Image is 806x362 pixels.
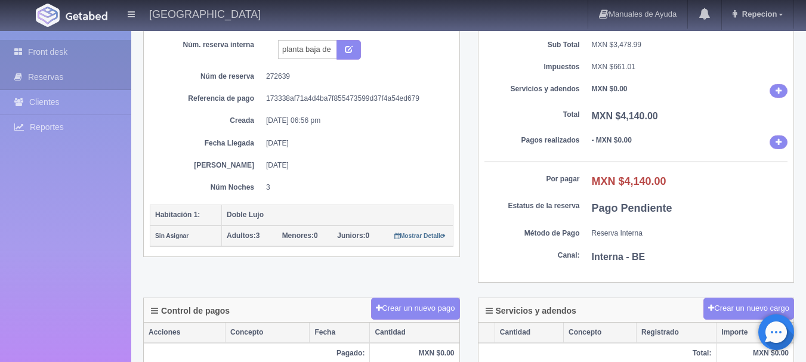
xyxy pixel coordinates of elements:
[266,72,444,82] dd: 272639
[282,231,314,240] strong: Menores:
[151,307,230,315] h4: Control de pagos
[371,298,459,320] button: Crear un nuevo pago
[484,40,580,50] dt: Sub Total
[370,323,459,343] th: Cantidad
[155,233,189,239] small: Sin Asignar
[159,40,254,50] dt: Núm. reserva interna
[159,116,254,126] dt: Creada
[36,4,60,27] img: Getabed
[222,205,453,225] th: Doble Lujo
[592,202,672,214] b: Pago Pendiente
[486,307,576,315] h4: Servicios y adendos
[337,231,369,240] span: 0
[484,84,580,94] dt: Servicios y adendos
[703,298,794,320] button: Crear un nuevo cargo
[484,228,580,239] dt: Método de Pago
[592,175,666,187] b: MXN $4,140.00
[155,211,200,219] b: Habitación 1:
[226,323,310,343] th: Concepto
[592,40,788,50] dd: MXN $3,478.99
[159,72,254,82] dt: Núm de reserva
[266,160,444,171] dd: [DATE]
[495,323,563,343] th: Cantidad
[592,252,646,262] b: Interna - BE
[337,231,365,240] strong: Juniors:
[484,110,580,120] dt: Total
[394,233,446,239] small: Mostrar Detalle
[592,85,628,93] b: MXN $0.00
[484,201,580,211] dt: Estatus de la reserva
[149,6,261,21] h4: [GEOGRAPHIC_DATA]
[144,323,226,343] th: Acciones
[484,174,580,184] dt: Por pagar
[564,323,637,343] th: Concepto
[717,323,793,343] th: Importe
[266,94,444,104] dd: 173338af71a4d4ba7f855473599d37f4a54ed679
[227,231,256,240] strong: Adultos:
[159,160,254,171] dt: [PERSON_NAME]
[266,116,444,126] dd: [DATE] 06:56 pm
[637,323,717,343] th: Registrado
[394,231,446,240] a: Mostrar Detalle
[592,111,658,121] b: MXN $4,140.00
[484,135,580,146] dt: Pagos realizados
[266,138,444,148] dd: [DATE]
[592,62,788,72] dd: MXN $661.01
[484,250,580,261] dt: Canal:
[592,228,788,239] dd: Reserva Interna
[66,11,107,20] img: Getabed
[266,182,444,193] dd: 3
[484,62,580,72] dt: Impuestos
[739,10,777,18] span: Repecion
[159,94,254,104] dt: Referencia de pago
[227,231,260,240] span: 3
[282,231,318,240] span: 0
[159,138,254,148] dt: Fecha Llegada
[310,323,370,343] th: Fecha
[159,182,254,193] dt: Núm Noches
[592,136,632,144] b: - MXN $0.00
